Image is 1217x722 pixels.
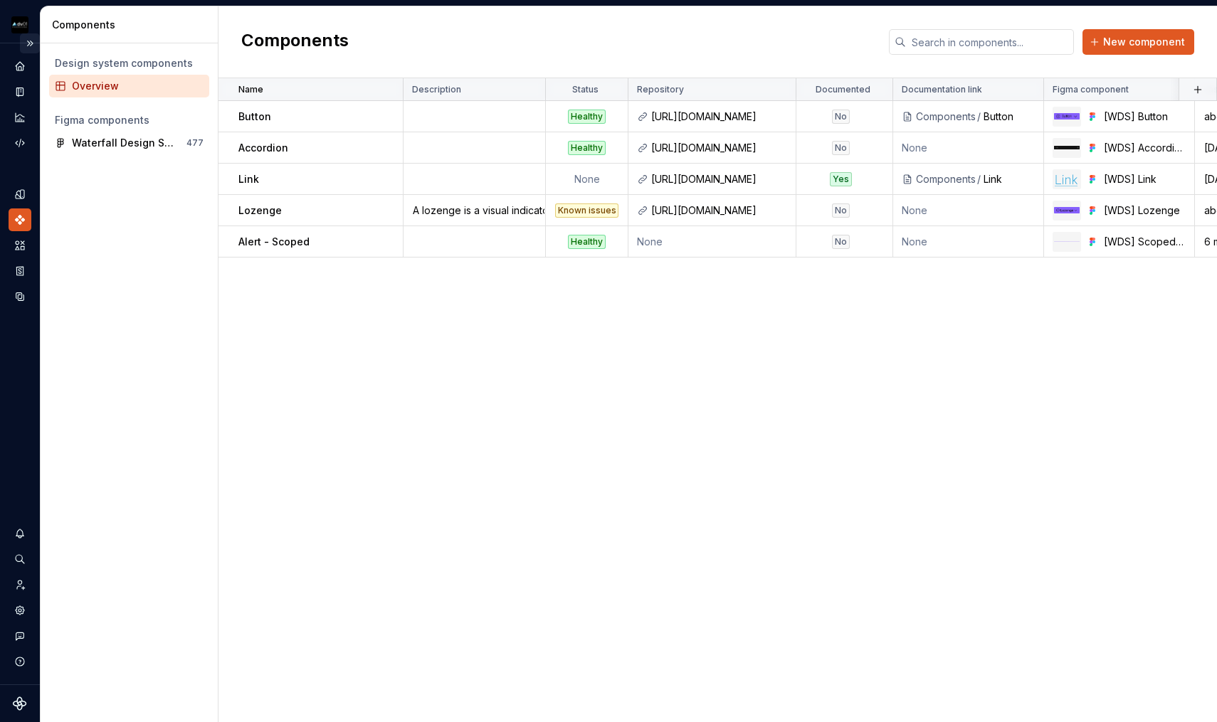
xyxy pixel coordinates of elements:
[568,110,606,124] div: Healthy
[9,55,31,78] a: Home
[1054,146,1080,149] img: [WDS] Accordion
[20,33,40,53] button: Expand sidebar
[1104,172,1186,186] div: [WDS] Link
[984,110,1035,124] div: Button
[651,172,787,186] div: [URL][DOMAIN_NAME]
[9,260,31,282] a: Storybook stories
[9,80,31,103] a: Documentation
[1103,35,1185,49] span: New component
[9,285,31,308] a: Data sources
[9,625,31,647] button: Contact support
[9,208,31,231] a: Components
[916,110,976,124] div: Components
[637,84,684,95] p: Repository
[9,548,31,570] button: Search ⌘K
[9,183,31,206] a: Design tokens
[1055,171,1079,187] img: [WDS] Link
[893,195,1044,226] td: None
[832,203,850,218] div: No
[1054,113,1080,119] img: [WDS] Button
[241,29,349,55] h2: Components
[1104,203,1186,218] div: [WDS] Lozenge
[916,172,976,186] div: Components
[651,141,787,155] div: [URL][DOMAIN_NAME]
[555,203,618,218] div: Known issues
[9,106,31,129] a: Analytics
[9,599,31,622] a: Settings
[238,172,259,186] p: Link
[906,29,1074,55] input: Search in components...
[1104,235,1186,249] div: [WDS] Scoped Alert
[832,235,850,249] div: No
[238,110,271,124] p: Button
[412,84,461,95] p: Description
[238,84,263,95] p: Name
[832,110,850,124] div: No
[830,172,852,186] div: Yes
[186,137,204,149] div: 477
[55,113,204,127] div: Figma components
[1104,110,1186,124] div: [WDS] Button
[52,18,212,32] div: Components
[1082,29,1194,55] button: New component
[628,226,796,258] td: None
[893,132,1044,164] td: None
[816,84,870,95] p: Documented
[1104,141,1186,155] div: [WDS] Accordion
[651,110,787,124] div: [URL][DOMAIN_NAME]
[832,141,850,155] div: No
[9,522,31,545] button: Notifications
[238,235,310,249] p: Alert - Scoped
[893,226,1044,258] td: None
[976,172,984,186] div: /
[1054,207,1080,214] img: [WDS] Lozenge
[49,75,209,97] a: Overview
[976,110,984,124] div: /
[1053,84,1129,95] p: Figma component
[546,164,628,195] td: None
[9,234,31,257] a: Assets
[1054,241,1080,242] img: [WDS] Scoped Alert
[55,56,204,70] div: Design system components
[238,141,288,155] p: Accordion
[404,203,544,218] div: A lozenge is a visual indicator used to highlight an item's status for quick recognition.
[568,141,606,155] div: Healthy
[651,203,787,218] div: [URL][DOMAIN_NAME]
[902,84,982,95] p: Documentation link
[11,16,28,33] img: 7a0241b0-c510-47ef-86be-6cc2f0d29437.png
[49,132,209,154] a: Waterfall Design System Library477
[72,79,204,93] div: Overview
[984,172,1035,186] div: Link
[13,696,27,711] svg: Supernova Logo
[238,203,282,218] p: Lozenge
[568,235,606,249] div: Healthy
[572,84,599,95] p: Status
[72,136,178,150] div: Waterfall Design System Library
[9,573,31,596] a: Invite team
[9,132,31,154] a: Code automation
